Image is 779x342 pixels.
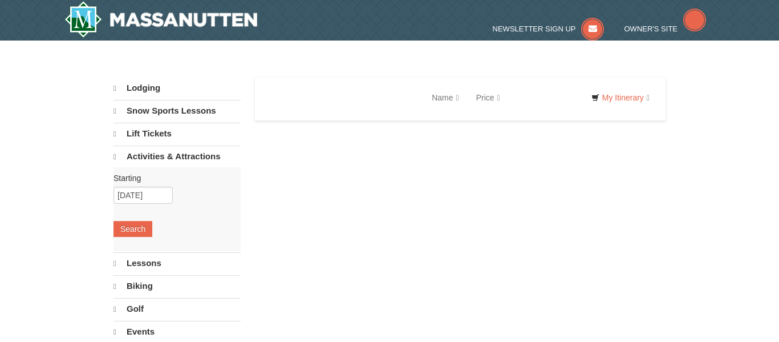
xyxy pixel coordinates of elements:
[584,89,657,106] a: My Itinerary
[113,298,241,320] a: Golf
[113,78,241,99] a: Lodging
[493,25,576,33] span: Newsletter Sign Up
[113,123,241,144] a: Lift Tickets
[624,25,678,33] span: Owner's Site
[113,275,241,297] a: Biking
[423,86,467,109] a: Name
[64,1,257,38] a: Massanutten Resort
[113,146,241,167] a: Activities & Attractions
[113,252,241,274] a: Lessons
[113,100,241,122] a: Snow Sports Lessons
[468,86,509,109] a: Price
[64,1,257,38] img: Massanutten Resort Logo
[113,172,232,184] label: Starting
[113,221,152,237] button: Search
[624,25,707,33] a: Owner's Site
[493,25,604,33] a: Newsletter Sign Up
